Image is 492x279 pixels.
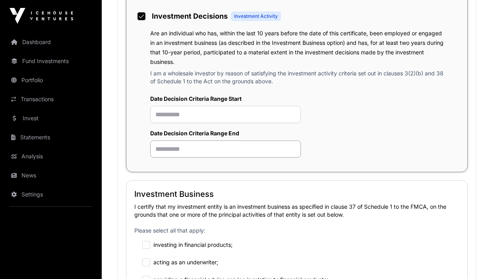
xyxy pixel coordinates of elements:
h1: Investment Business [134,189,459,200]
img: Icehouse Ventures Logo [10,8,73,24]
h1: Investment Decisions [152,11,228,22]
label: Date Decision Criteria Range Start [150,95,301,103]
label: investing in financial products; [153,241,232,249]
a: Dashboard [6,33,95,51]
iframe: Chat Widget [452,241,492,279]
a: Transactions [6,90,95,108]
span: Investment Activity [234,13,278,19]
a: Statements [6,129,95,146]
p: I am a wholesale investor by reason of satisfying the investment activity criteria set out in cla... [150,69,444,89]
a: Analysis [6,148,95,165]
label: Date Decision Criteria Range End [150,129,301,137]
a: Settings [6,186,95,203]
a: Portfolio [6,71,95,89]
a: Invest [6,110,95,127]
a: Fund Investments [6,52,95,70]
p: I certify that my investment entity is an investment business as specified in clause 37 of Schedu... [134,203,459,219]
p: Please select all that apply: [134,223,459,238]
label: Are an individual who has, within the last 10 years before the date of this certificate, been emp... [150,30,444,65]
label: acting as an underwriter; [153,258,218,266]
a: News [6,167,95,184]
